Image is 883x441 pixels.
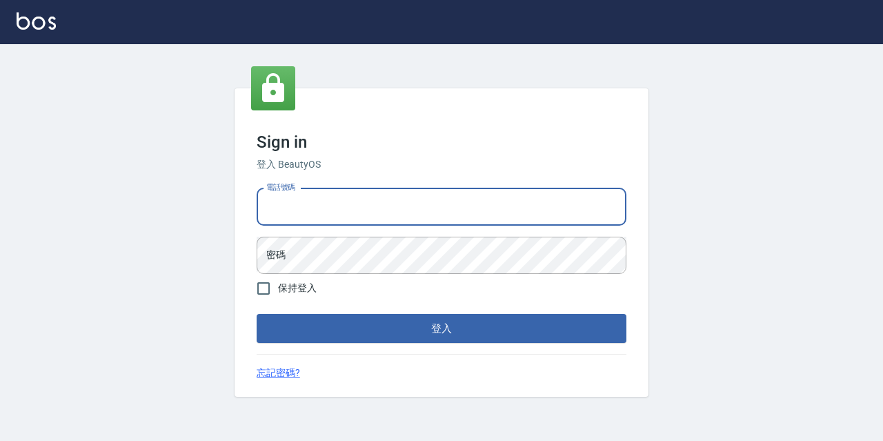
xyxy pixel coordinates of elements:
label: 電話號碼 [266,182,295,193]
a: 忘記密碼? [257,366,300,380]
button: 登入 [257,314,626,343]
h3: Sign in [257,133,626,152]
h6: 登入 BeautyOS [257,157,626,172]
span: 保持登入 [278,281,317,295]
img: Logo [17,12,56,30]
